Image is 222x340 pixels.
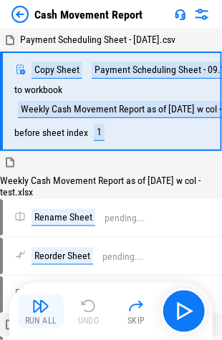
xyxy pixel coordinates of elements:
[127,298,145,315] img: Skip
[193,6,211,23] img: Settings menu
[14,127,88,138] div: before sheet index
[32,62,82,79] div: Copy Sheet
[34,8,143,21] div: Cash Movement Report
[14,84,62,95] div: to workbook
[175,9,186,20] img: Support
[18,294,64,329] button: Run All
[113,294,159,329] button: Skip
[32,298,49,315] img: Run All
[20,34,175,45] span: Payment Scheduling Sheet - [DATE].csv
[94,124,105,141] div: 1
[173,300,196,323] img: Main button
[105,213,145,223] div: pending...
[32,248,93,265] div: Reorder Sheet
[32,209,95,226] div: Rename Sheet
[25,317,57,326] div: Run All
[102,251,143,262] div: pending...
[127,317,145,326] div: Skip
[11,6,29,23] img: Back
